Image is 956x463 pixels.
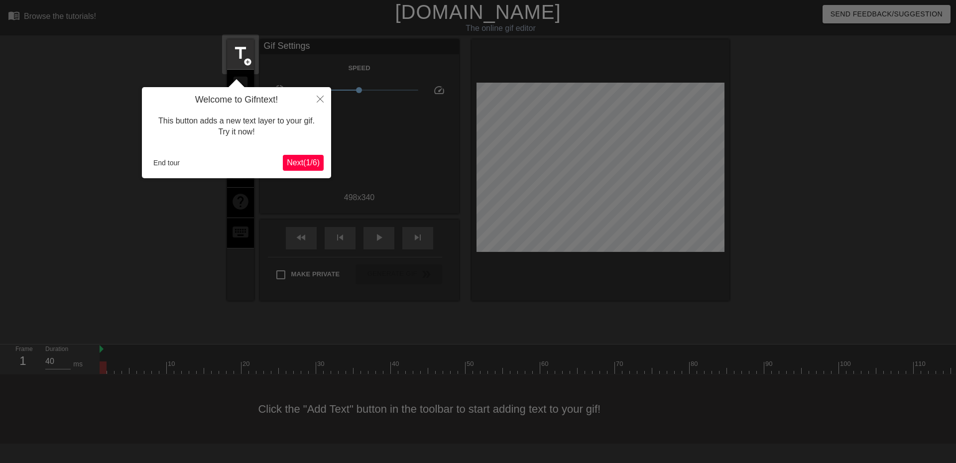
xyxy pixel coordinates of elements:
[283,155,324,171] button: Next
[149,155,184,170] button: End tour
[287,158,320,167] span: Next ( 1 / 6 )
[149,106,324,148] div: This button adds a new text layer to your gif. Try it now!
[309,87,331,110] button: Close
[149,95,324,106] h4: Welcome to Gifntext!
